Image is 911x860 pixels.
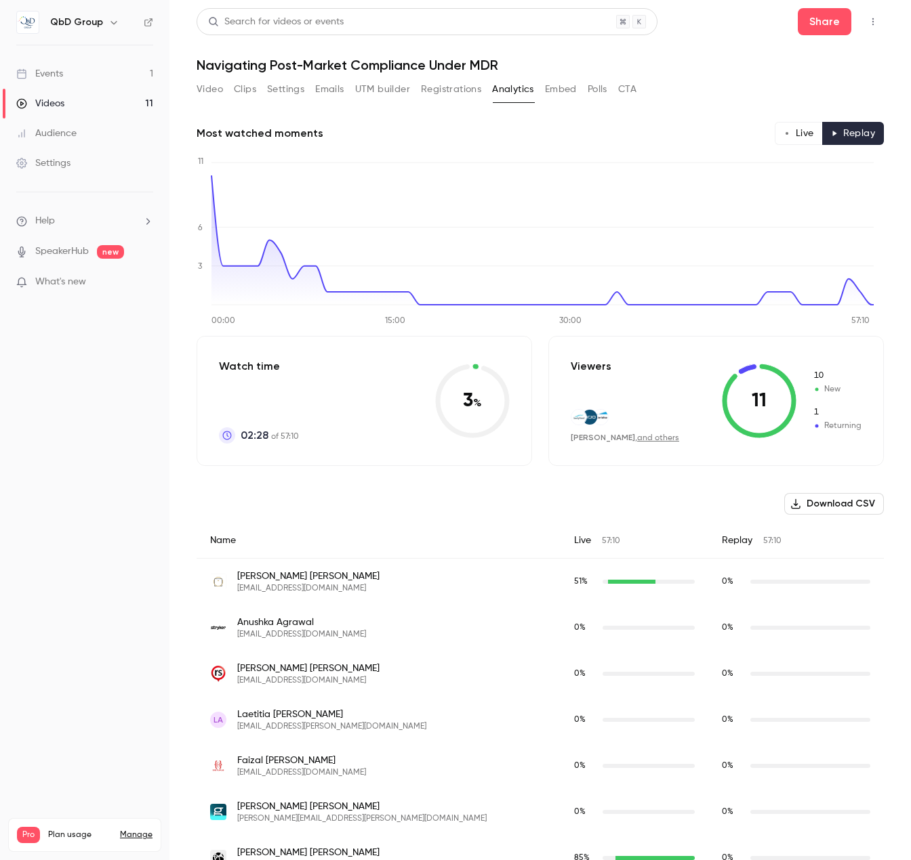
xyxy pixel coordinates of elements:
span: Live watch time [574,760,596,772]
div: jose.alvarado@gerresheimer.com [197,789,884,835]
tspan: 30:00 [559,317,582,325]
span: Anushka Agrawal [237,616,366,629]
div: bayati@regular-services.com [197,651,884,697]
span: [PERSON_NAME] [PERSON_NAME] [237,569,380,583]
button: Emails [315,79,344,100]
div: Search for videos or events [208,15,344,29]
span: New [813,383,862,395]
button: Top Bar Actions [862,11,884,33]
h6: QbD Group [50,16,103,29]
span: Returning [813,406,862,418]
span: 0 % [574,808,586,816]
div: Audience [16,127,77,140]
div: Name [197,523,561,559]
span: Live watch time [574,714,596,726]
span: [EMAIL_ADDRESS][DOMAIN_NAME] [237,675,380,686]
span: Laetitia [PERSON_NAME] [237,708,426,721]
span: Returning [813,420,862,432]
button: Polls [588,79,607,100]
span: Replay watch time [722,576,744,588]
span: 0 % [722,808,733,816]
span: Pro [17,827,40,843]
span: 02:28 [241,427,268,444]
p: of 57:10 [241,427,299,444]
div: faizal.s@sigtuple.com [197,743,884,789]
img: stryker.com [210,620,226,636]
tspan: 00:00 [211,317,235,325]
span: [EMAIL_ADDRESS][DOMAIN_NAME] [237,767,366,778]
button: CTA [618,79,636,100]
span: What's new [35,275,86,289]
button: Settings [267,79,304,100]
span: Replay watch time [722,714,744,726]
span: Live watch time [574,622,596,634]
div: Live [561,523,708,559]
span: 0 % [722,762,733,770]
div: Replay [708,523,884,559]
tspan: 11 [198,158,203,166]
button: UTM builder [355,79,410,100]
img: establishmentlabs.com [210,574,226,590]
span: 0 % [574,624,586,632]
img: materialise.com [593,410,608,425]
span: Replay watch time [722,760,744,772]
span: Replay watch time [722,622,744,634]
span: Live watch time [574,576,596,588]
span: 0 % [722,670,733,678]
tspan: 57:10 [851,317,870,325]
h1: Navigating Post-Market Compliance Under MDR [197,57,884,73]
span: Faizal [PERSON_NAME] [237,754,366,767]
span: 0 % [722,624,733,632]
span: [EMAIL_ADDRESS][DOMAIN_NAME] [237,583,380,594]
span: Plan usage [48,830,112,840]
div: Events [16,67,63,81]
span: 0 % [574,716,586,724]
span: [PERSON_NAME] [PERSON_NAME] [237,846,487,859]
span: [PERSON_NAME] [571,433,635,442]
span: LA [214,714,223,726]
img: arjo.com [582,410,597,425]
span: 0 % [574,670,586,678]
button: Share [798,8,851,35]
span: new [97,245,124,259]
li: help-dropdown-opener [16,214,153,228]
div: laetitia.albert@kapsikum.com [197,697,884,743]
span: Help [35,214,55,228]
span: 51 % [574,578,588,586]
a: and others [637,434,679,442]
span: Replay watch time [722,668,744,680]
span: [PERSON_NAME] [PERSON_NAME] [237,662,380,675]
span: 0 % [574,762,586,770]
button: Video [197,79,223,100]
img: regular-services.com [210,666,226,682]
a: Manage [120,830,153,840]
span: 57:10 [602,537,620,545]
div: sacostae@establishmentlabs.com [197,559,884,605]
a: SpeakerHub [35,244,89,259]
button: Registrations [421,79,481,100]
div: Settings [16,156,70,170]
button: Embed [545,79,577,100]
span: [PERSON_NAME] [PERSON_NAME] [237,800,487,813]
tspan: 3 [198,263,202,271]
span: [EMAIL_ADDRESS][DOMAIN_NAME] [237,629,366,640]
img: gerresheimer.com [210,804,226,820]
span: [PERSON_NAME][EMAIL_ADDRESS][PERSON_NAME][DOMAIN_NAME] [237,813,487,824]
button: Download CSV [784,493,884,515]
img: sigtuple.com [210,758,226,774]
tspan: 6 [198,224,203,232]
span: 0 % [722,716,733,724]
button: Analytics [492,79,534,100]
span: New [813,370,862,382]
span: Live watch time [574,806,596,818]
div: anushka.agrawal@stryker.com [197,605,884,651]
button: Clips [234,79,256,100]
tspan: 15:00 [385,317,405,325]
span: 0 % [722,578,733,586]
button: Replay [822,122,884,145]
p: Watch time [219,358,299,374]
button: Live [775,122,823,145]
span: [EMAIL_ADDRESS][PERSON_NAME][DOMAIN_NAME] [237,721,426,732]
span: Replay watch time [722,806,744,818]
div: Videos [16,97,64,110]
